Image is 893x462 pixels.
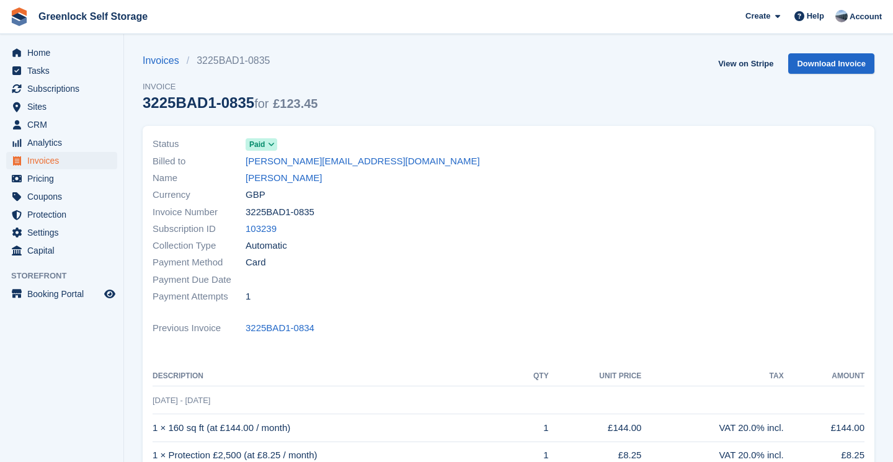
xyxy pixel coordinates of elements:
[246,222,277,236] a: 103239
[246,171,322,185] a: [PERSON_NAME]
[6,285,117,303] a: menu
[11,270,123,282] span: Storefront
[143,53,318,68] nav: breadcrumbs
[6,116,117,133] a: menu
[27,188,102,205] span: Coupons
[784,366,864,386] th: Amount
[254,97,269,110] span: for
[246,154,480,169] a: [PERSON_NAME][EMAIL_ADDRESS][DOMAIN_NAME]
[6,242,117,259] a: menu
[27,206,102,223] span: Protection
[6,188,117,205] a: menu
[153,290,246,304] span: Payment Attempts
[273,97,318,110] span: £123.45
[27,152,102,169] span: Invoices
[745,10,770,22] span: Create
[153,414,515,442] td: 1 × 160 sq ft (at £144.00 / month)
[153,222,246,236] span: Subscription ID
[850,11,882,23] span: Account
[143,81,318,93] span: Invoice
[515,414,548,442] td: 1
[153,396,210,405] span: [DATE] - [DATE]
[27,224,102,241] span: Settings
[713,53,778,74] a: View on Stripe
[6,98,117,115] a: menu
[153,188,246,202] span: Currency
[641,366,783,386] th: Tax
[246,255,266,270] span: Card
[153,154,246,169] span: Billed to
[246,188,265,202] span: GBP
[6,80,117,97] a: menu
[10,7,29,26] img: stora-icon-8386f47178a22dfd0bd8f6a31ec36ba5ce8667c1dd55bd0f319d3a0aa187defe.svg
[549,414,642,442] td: £144.00
[33,6,153,27] a: Greenlock Self Storage
[153,255,246,270] span: Payment Method
[835,10,848,22] img: Jamie Hamilton
[153,171,246,185] span: Name
[784,414,864,442] td: £144.00
[102,287,117,301] a: Preview store
[153,366,515,386] th: Description
[143,94,318,111] div: 3225BAD1-0835
[143,53,187,68] a: Invoices
[27,242,102,259] span: Capital
[6,206,117,223] a: menu
[246,239,287,253] span: Automatic
[246,137,277,151] a: Paid
[153,239,246,253] span: Collection Type
[153,273,246,287] span: Payment Due Date
[788,53,874,74] a: Download Invoice
[6,170,117,187] a: menu
[153,321,246,335] span: Previous Invoice
[641,421,783,435] div: VAT 20.0% incl.
[549,366,642,386] th: Unit Price
[246,321,314,335] a: 3225BAD1-0834
[27,44,102,61] span: Home
[6,152,117,169] a: menu
[153,205,246,220] span: Invoice Number
[6,62,117,79] a: menu
[515,366,548,386] th: QTY
[807,10,824,22] span: Help
[27,98,102,115] span: Sites
[6,224,117,241] a: menu
[6,44,117,61] a: menu
[6,134,117,151] a: menu
[27,134,102,151] span: Analytics
[153,137,246,151] span: Status
[27,62,102,79] span: Tasks
[246,290,251,304] span: 1
[249,139,265,150] span: Paid
[27,80,102,97] span: Subscriptions
[27,285,102,303] span: Booking Portal
[246,205,314,220] span: 3225BAD1-0835
[27,170,102,187] span: Pricing
[27,116,102,133] span: CRM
